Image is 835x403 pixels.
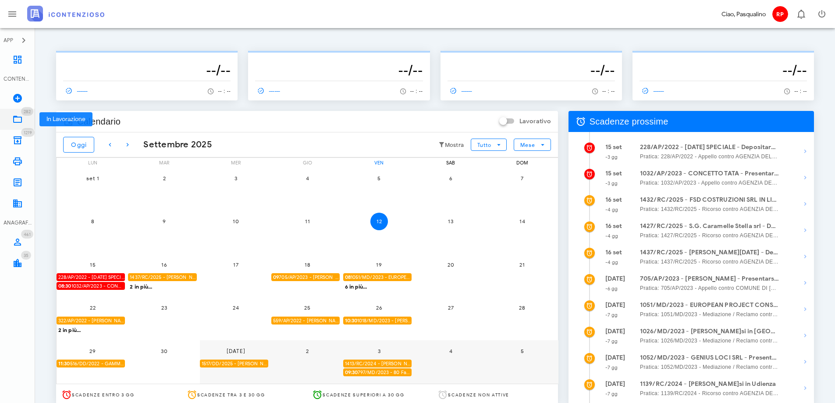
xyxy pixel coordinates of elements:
span: 5 [513,348,531,354]
button: RP [769,4,790,25]
button: Mostra dettagli [796,143,814,160]
span: 26 [370,304,388,311]
button: 3 [370,342,388,360]
strong: 1032/AP/2023 - CONCETTO TATA - Presentarsi in Udienza [640,169,779,178]
strong: 09 [273,274,279,280]
div: 1517/DD/2025 - [PERSON_NAME] - Depositare i documenti processuali [200,360,268,368]
button: 30 [156,342,173,360]
button: 6 [442,169,459,187]
span: Pratica: 1051/MD/2023 - Mediazione / Reclamo contro AGENZIA DELLE ENTRATE - RISCOSSIONE (Udienza) [640,310,779,319]
button: 29 [84,342,101,360]
button: 4 [298,169,316,187]
a: ------ [63,85,92,97]
span: Pratica: 1052/MD/2023 - Mediazione / Reclamo contro AGENZIA DELLE ENTRATE - RISCOSSIONE (Udienza) [640,363,779,371]
button: 5 [513,342,531,360]
span: 282 [24,109,31,114]
button: 18 [298,256,316,273]
strong: 1052/MD/2023 - GENIUS LOCI SRL - Presentarsi in Udienza [640,353,779,363]
button: set 1 [84,169,101,187]
strong: 16 set [605,196,622,203]
span: 16 [156,261,173,268]
p: -------------- [63,54,231,61]
small: -4 gg [605,259,618,265]
span: 13 [442,218,459,225]
span: 24 [227,304,245,311]
span: -- : -- [602,88,615,94]
button: 19 [370,256,388,273]
span: -- : -- [794,88,807,94]
button: 10 [227,213,245,230]
span: 4 [442,348,459,354]
small: -3 gg [605,180,618,186]
button: 26 [370,299,388,317]
a: ------ [255,85,284,97]
span: 7 [513,175,531,182]
span: 21 [513,261,531,268]
label: Lavorativo [519,117,551,126]
button: Distintivo [790,4,811,25]
strong: 09:30 [345,369,358,375]
button: Mese [514,139,551,151]
div: 6 in più... [343,282,415,290]
span: 10 [227,218,245,225]
button: 16 [156,256,173,273]
span: Pratica: 1026/MD/2023 - Mediazione / Reclamo contro AGENZIA DELLE ENTRATE - RISCOSSIONE (Udienza) [640,336,779,345]
button: 7 [513,169,531,187]
div: Settembre 2025 [136,138,212,151]
strong: 15 set [605,143,622,151]
button: 11 [298,213,316,230]
span: 35 [24,253,28,258]
strong: 1432/RC/2025 - FSD COSTRUZIONI SRL IN LIQUIDAZIONE - Depositare Documenti per Udienza [640,195,779,205]
button: 8 [84,213,101,230]
button: Mostra dettagli [796,379,814,397]
span: Pratica: 705/AP/2023 - Appello contro COMUNE DI [GEOGRAPHIC_DATA] (Udienza) [640,284,779,292]
strong: [DATE] [605,301,625,309]
span: 797/MD/2023 - 80 Fame srls - Presentarsi in Udienza [345,368,412,377]
span: Scadenze non attive [448,392,509,398]
span: ------ [640,87,665,95]
p: -------------- [640,54,807,61]
strong: [DATE] [605,354,625,361]
span: Distintivo [21,230,33,239]
span: Scadenze entro 3 gg [72,392,135,398]
button: 5 [370,169,388,187]
span: 1219 [24,130,32,136]
button: 15 [84,256,101,273]
span: RP [772,6,788,22]
small: -7 gg [605,391,618,397]
p: -------------- [255,54,423,61]
span: 15 [84,261,101,268]
small: -4 gg [605,233,618,239]
span: 12 [370,218,388,225]
div: 228/AP/2022 - [DATE] SPECIALE - Depositare Documenti per Udienza [57,273,125,282]
small: -4 gg [605,207,618,213]
span: 17 [227,261,245,268]
span: ------ [255,87,281,95]
span: Scadenze tra 3 e 30 gg [197,392,265,398]
span: 4 [298,175,316,182]
div: 322/AP/2022 - [PERSON_NAME] - Depositare Documenti per Udienza [57,317,125,325]
span: Distintivo [21,251,31,260]
strong: 08:30 [58,283,71,289]
span: Pratica: 1427/RC/2025 - Ricorso contro AGENZIA DELLE ENTRATE - RISCOSSIONE (Udienza) [640,231,779,240]
span: 6 [442,175,459,182]
a: ------ [640,85,668,97]
span: 25 [298,304,316,311]
img: logo-text-2x.png [27,6,104,21]
h3: --/-- [448,61,615,79]
span: Calendario [77,114,121,128]
span: 9 [156,218,173,225]
span: Oggi [71,141,87,149]
strong: [DATE] [605,380,625,388]
div: 1437/RC/2025 - [PERSON_NAME][DATE] - Depositare Documenti per Udienza [128,273,196,282]
div: ANAGRAFICA [4,219,32,227]
strong: 15 set [605,170,622,177]
button: [DATE] [227,342,245,360]
span: 29 [84,348,101,354]
h3: --/-- [640,61,807,79]
div: 559/AP/2022 - [PERSON_NAME] - Depositare Documenti per Udienza [271,317,340,325]
p: -------------- [448,54,615,61]
h3: --/-- [255,61,423,79]
span: 18 [298,261,316,268]
span: ------ [448,87,473,95]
